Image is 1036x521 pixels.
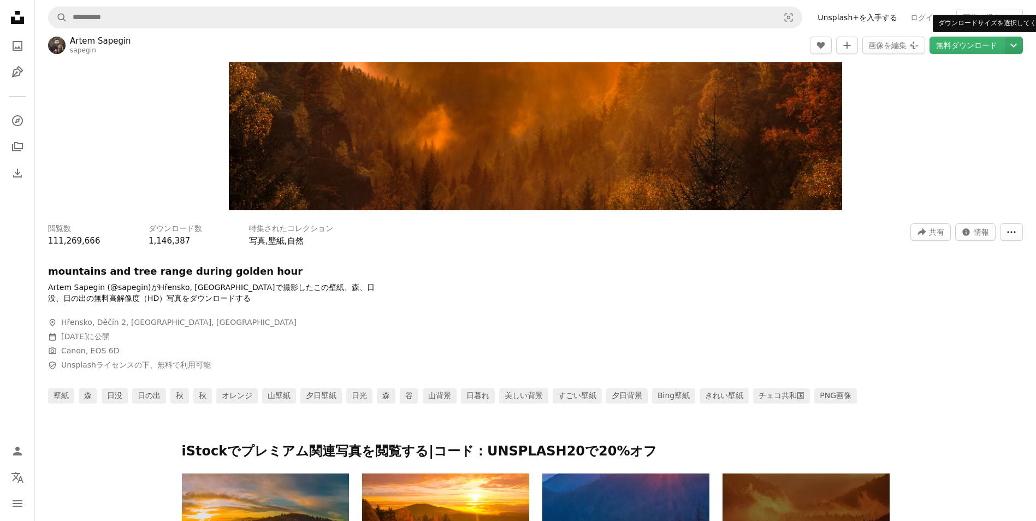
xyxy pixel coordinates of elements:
form: サイト内でビジュアルを探す [48,7,802,28]
a: 秋 [170,388,189,404]
time: 2017年3月28日 18:09:02 GMT+9 [61,332,87,341]
h3: ダウンロード数 [149,223,202,234]
a: 森 [79,388,97,404]
a: イラスト [7,61,28,83]
a: 夕日壁紙 [300,388,342,404]
a: 山壁紙 [262,388,296,404]
a: チェコ共和国 [753,388,810,404]
span: に公開 [61,332,110,341]
a: 谷 [400,388,418,404]
p: Artem Sapegin (@sapegin)がHřensko, [GEOGRAPHIC_DATA]で撮影したこの壁紙、森、日没、日の出の無料高解像度（HD）写真をダウンロードする [48,282,376,304]
a: 森 [377,388,395,404]
a: 無料ダウンロード [930,37,1004,54]
a: 写真 [249,236,265,246]
span: 111,269,666 [48,236,100,246]
a: bing壁紙 [652,388,695,404]
a: Artem Sapegin [70,35,131,46]
a: 壁紙 [48,388,74,404]
a: オレンジ [216,388,258,404]
button: 画像を提出する [956,9,1023,26]
button: このビジュアルを共有する [910,223,951,241]
button: メニュー [7,493,28,514]
span: , [265,236,268,246]
a: 秋 [193,388,212,404]
button: その他のアクション [1000,223,1023,241]
a: 美しい背景 [499,388,548,404]
a: 夕日背景 [606,388,648,404]
a: 日光 [346,388,372,404]
span: の下、無料で利用可能 [61,360,211,371]
button: いいね！ [810,37,832,54]
a: Unsplashライセンス [61,360,134,369]
button: コレクションに追加する [836,37,858,54]
a: きれい壁紙 [700,388,749,404]
span: , [285,236,287,246]
a: 壁紙 [268,236,285,246]
a: ログイン / 登録する [7,440,28,462]
a: すごい壁紙 [553,388,602,404]
button: 言語 [7,466,28,488]
button: ダウンロードサイズを選択してください [1004,37,1023,54]
a: 日暮れ [461,388,495,404]
button: Canon, EOS 6D [61,346,119,357]
a: コレクション [7,136,28,158]
button: 画像を編集 [862,37,925,54]
button: この画像に関する統計 [955,223,996,241]
a: Unsplash+を入手する [811,9,904,26]
h1: mountains and tree range during golden hour [48,265,376,278]
p: iStockでプレミアム関連写真を閲覧する | コード：UNSPLASH20で20%オフ [182,443,890,460]
button: ビジュアル検索 [775,7,802,28]
a: ダウンロード履歴 [7,162,28,184]
a: 探す [7,110,28,132]
a: 写真 [7,35,28,57]
a: ホーム — Unsplash [7,7,28,31]
span: 共有 [929,224,944,240]
h3: 閲覧数 [48,223,71,234]
a: 日没 [102,388,128,404]
a: ログイン [904,9,948,26]
a: PNG画像 [814,388,857,404]
img: Artem Sapeginのプロフィールを見る [48,37,66,54]
a: 自然 [287,236,304,246]
span: 1,146,387 [149,236,190,246]
span: Hřensko, Děčín 2, [GEOGRAPHIC_DATA], [GEOGRAPHIC_DATA] [61,317,297,328]
a: sapegin [70,46,96,54]
h3: 特集されたコレクション [249,223,333,234]
a: 山背景 [423,388,457,404]
span: 情報 [974,224,989,240]
button: Unsplashで検索する [49,7,67,28]
a: 日の出 [132,388,166,404]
